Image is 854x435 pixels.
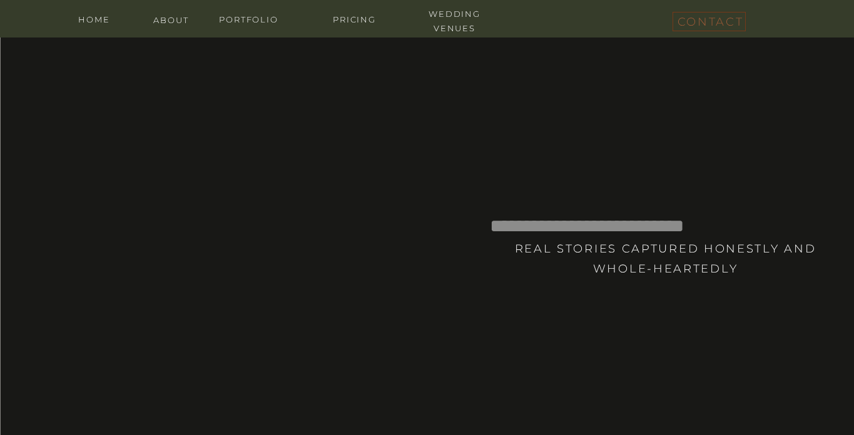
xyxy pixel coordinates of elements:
a: wedding venues [417,7,492,19]
a: about [146,13,196,25]
h3: Real stories captured honestly and whole-heartedly [510,239,821,278]
a: portfolio [211,12,287,24]
a: Pricing [317,12,392,24]
a: contact [678,12,740,26]
a: home [69,12,119,24]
